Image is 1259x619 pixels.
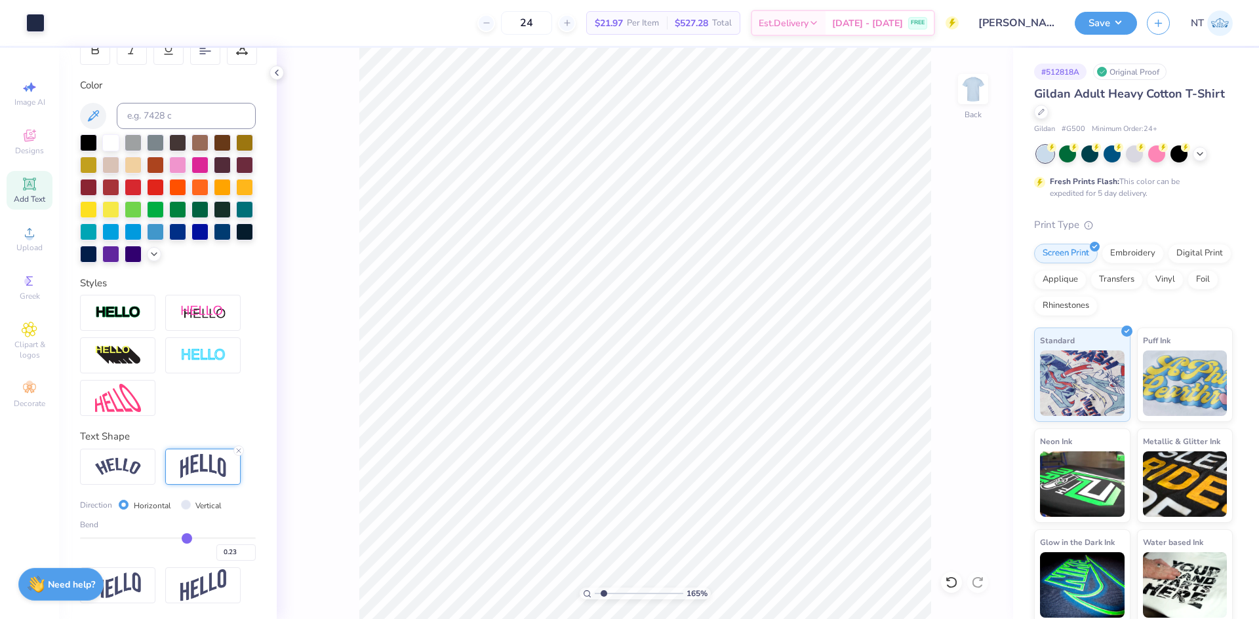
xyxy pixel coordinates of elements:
[180,305,226,321] img: Shadow
[1050,176,1119,187] strong: Fresh Prints Flash:
[1040,434,1072,448] span: Neon Ink
[1050,176,1211,199] div: This color can be expedited for 5 day delivery.
[1143,350,1228,416] img: Puff Ink
[911,18,925,28] span: FREE
[1090,270,1143,290] div: Transfers
[1143,434,1220,448] span: Metallic & Glitter Ink
[95,345,141,366] img: 3d Illusion
[712,16,732,30] span: Total
[1188,270,1218,290] div: Foil
[20,291,40,301] span: Greek
[1143,552,1228,618] img: Water based Ink
[80,78,256,93] div: Color
[195,500,222,512] label: Vertical
[1191,10,1233,36] a: NT
[1143,451,1228,517] img: Metallic & Glitter Ink
[95,458,141,476] img: Arc
[759,16,809,30] span: Est. Delivery
[501,11,552,35] input: – –
[134,500,171,512] label: Horizontal
[1034,64,1087,80] div: # 512818A
[832,16,903,30] span: [DATE] - [DATE]
[1034,296,1098,316] div: Rhinestones
[1207,10,1233,36] img: Nestor Talens
[965,109,982,121] div: Back
[1168,244,1231,263] div: Digital Print
[1034,124,1055,135] span: Gildan
[1147,270,1184,290] div: Vinyl
[180,569,226,601] img: Rise
[675,16,708,30] span: $527.28
[1040,552,1125,618] img: Glow in the Dark Ink
[1040,333,1075,347] span: Standard
[95,305,141,320] img: Stroke
[14,194,45,204] span: Add Text
[180,348,226,363] img: Negative Space
[1062,124,1085,135] span: # G500
[1034,244,1098,263] div: Screen Print
[1034,270,1087,290] div: Applique
[960,76,986,102] img: Back
[1191,16,1204,31] span: NT
[1093,64,1167,80] div: Original Proof
[80,519,98,531] span: Bend
[14,97,45,107] span: Image AI
[16,242,43,253] span: Upload
[117,103,256,129] input: e.g. 7428 c
[1143,535,1203,549] span: Water based Ink
[95,572,141,598] img: Flag
[7,339,52,360] span: Clipart & logos
[1143,333,1170,347] span: Puff Ink
[1092,124,1157,135] span: Minimum Order: 24 +
[1040,451,1125,517] img: Neon Ink
[180,454,226,479] img: Arch
[595,16,623,30] span: $21.97
[1034,217,1233,233] div: Print Type
[1040,350,1125,416] img: Standard
[969,10,1065,36] input: Untitled Design
[15,145,44,156] span: Designs
[1075,12,1137,35] button: Save
[627,16,659,30] span: Per Item
[687,588,708,599] span: 165 %
[1102,244,1164,263] div: Embroidery
[1040,535,1115,549] span: Glow in the Dark Ink
[80,429,256,444] div: Text Shape
[95,384,141,412] img: Free Distort
[80,499,112,511] span: Direction
[80,276,256,291] div: Styles
[14,398,45,409] span: Decorate
[1034,86,1225,102] span: Gildan Adult Heavy Cotton T-Shirt
[48,578,95,591] strong: Need help?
